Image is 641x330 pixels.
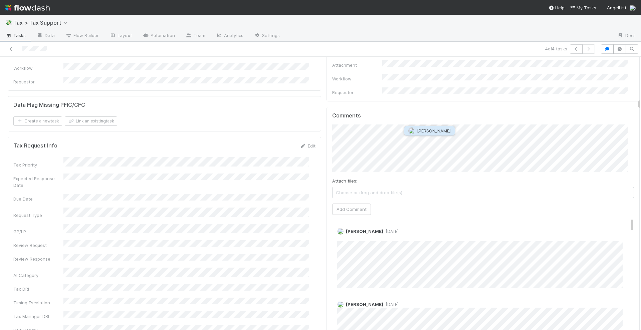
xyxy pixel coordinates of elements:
span: Flow Builder [65,32,99,39]
img: avatar_cc3a00d7-dd5c-4a2f-8d58-dd6545b20c0d.png [629,5,636,11]
h5: Data Flag Missing PFIC/CFC [13,102,85,108]
span: 💸 [5,20,12,25]
div: Due Date [13,196,63,202]
h5: Comments [332,112,634,119]
div: Requestor [332,89,382,96]
label: Attach files: [332,178,357,184]
span: [PERSON_NAME] [346,302,383,307]
div: Tax DRI [13,286,63,292]
div: Request Type [13,212,63,219]
a: Data [31,31,60,41]
a: Layout [104,31,137,41]
a: Edit [300,143,315,148]
div: Expected Response Date [13,175,63,189]
img: logo-inverted-e16ddd16eac7371096b0.svg [5,2,50,13]
button: Create a newtask [13,116,62,126]
div: GP/LP [13,228,63,235]
div: Requestor [13,78,63,85]
span: AngelList [607,5,626,10]
button: Link an existingtask [65,116,117,126]
span: [DATE] [383,229,399,234]
button: Add Comment [332,204,371,215]
div: AI Category [13,272,63,279]
a: Settings [249,31,285,41]
a: Flow Builder [60,31,104,41]
div: Timing Escalation [13,299,63,306]
div: Attachment [332,62,382,68]
img: avatar_5efa0666-8651-45e1-ad93-d350fecd9671.png [408,127,415,134]
div: Workflow [13,65,63,71]
img: avatar_5efa0666-8651-45e1-ad93-d350fecd9671.png [337,301,344,308]
div: Tax Priority [13,161,63,168]
span: 4 of 4 tasks [545,45,567,52]
span: My Tasks [570,5,596,10]
img: avatar_cc3a00d7-dd5c-4a2f-8d58-dd6545b20c0d.png [337,228,344,235]
span: [DATE] [383,302,399,307]
span: [PERSON_NAME] [346,229,383,234]
h5: Tax Request Info [13,142,57,149]
span: [PERSON_NAME] [417,128,451,133]
a: My Tasks [570,4,596,11]
div: Review Response [13,256,63,262]
div: Tax Manager DRI [13,313,63,320]
button: [PERSON_NAME] [404,126,455,135]
a: Team [180,31,211,41]
a: Analytics [211,31,249,41]
span: Tasks [5,32,26,39]
div: Review Request [13,242,63,249]
span: Choose or drag and drop file(s) [333,187,634,198]
div: Workflow [332,75,382,82]
span: Tax > Tax Support [13,19,71,26]
a: Docs [612,31,641,41]
a: Automation [137,31,180,41]
div: Help [549,4,565,11]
